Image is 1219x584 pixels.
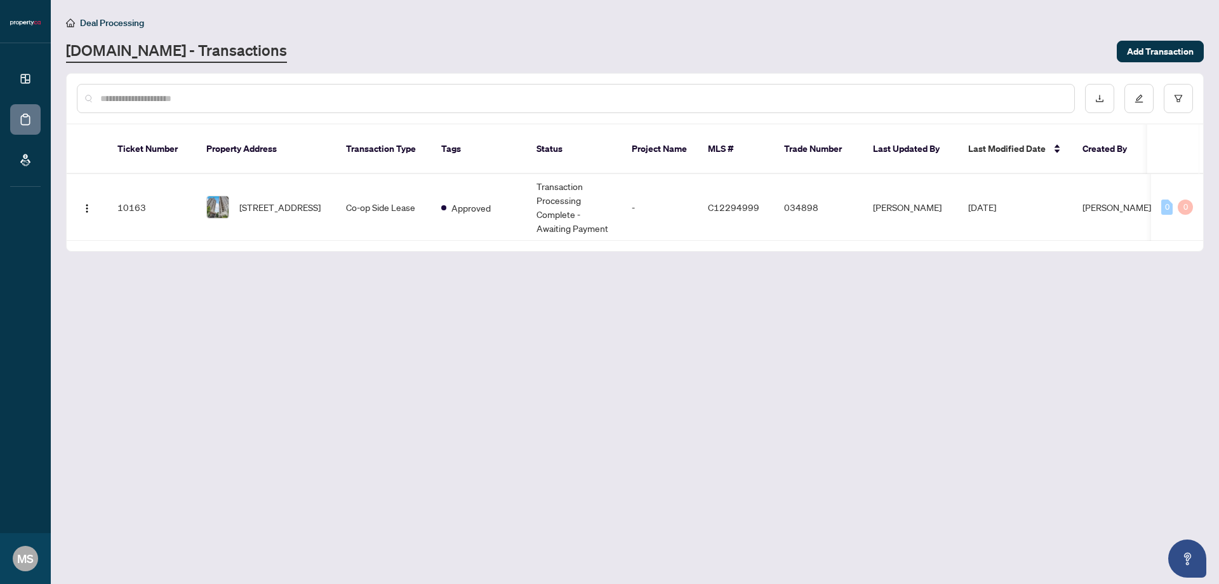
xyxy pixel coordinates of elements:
span: Deal Processing [80,17,144,29]
td: 034898 [774,174,863,241]
button: edit [1124,84,1154,113]
th: Trade Number [774,125,863,174]
th: Transaction Type [336,125,431,174]
div: 0 [1178,200,1193,215]
th: Last Modified Date [958,125,1072,174]
span: [STREET_ADDRESS] [239,200,321,214]
th: MLS # [698,125,774,174]
th: Project Name [622,125,698,174]
button: download [1085,84,1114,113]
span: [DATE] [968,201,996,213]
div: 0 [1161,200,1173,215]
th: Status [526,125,622,174]
span: [PERSON_NAME] [1082,201,1151,213]
td: - [622,174,698,241]
a: [DOMAIN_NAME] - Transactions [66,40,287,63]
span: Add Transaction [1127,41,1194,62]
button: Add Transaction [1117,41,1204,62]
span: Approved [451,201,491,215]
span: Last Modified Date [968,142,1046,156]
span: filter [1174,94,1183,103]
img: logo [10,19,41,27]
button: filter [1164,84,1193,113]
th: Ticket Number [107,125,196,174]
span: download [1095,94,1104,103]
span: home [66,18,75,27]
th: Tags [431,125,526,174]
span: edit [1135,94,1143,103]
td: Transaction Processing Complete - Awaiting Payment [526,174,622,241]
td: [PERSON_NAME] [863,174,958,241]
span: MS [17,550,34,567]
th: Last Updated By [863,125,958,174]
button: Logo [77,197,97,217]
button: Open asap [1168,540,1206,578]
th: Created By [1072,125,1149,174]
img: thumbnail-img [207,196,229,218]
td: 10163 [107,174,196,241]
span: C12294999 [708,201,759,213]
th: Property Address [196,125,336,174]
td: Co-op Side Lease [336,174,431,241]
img: Logo [82,203,92,214]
